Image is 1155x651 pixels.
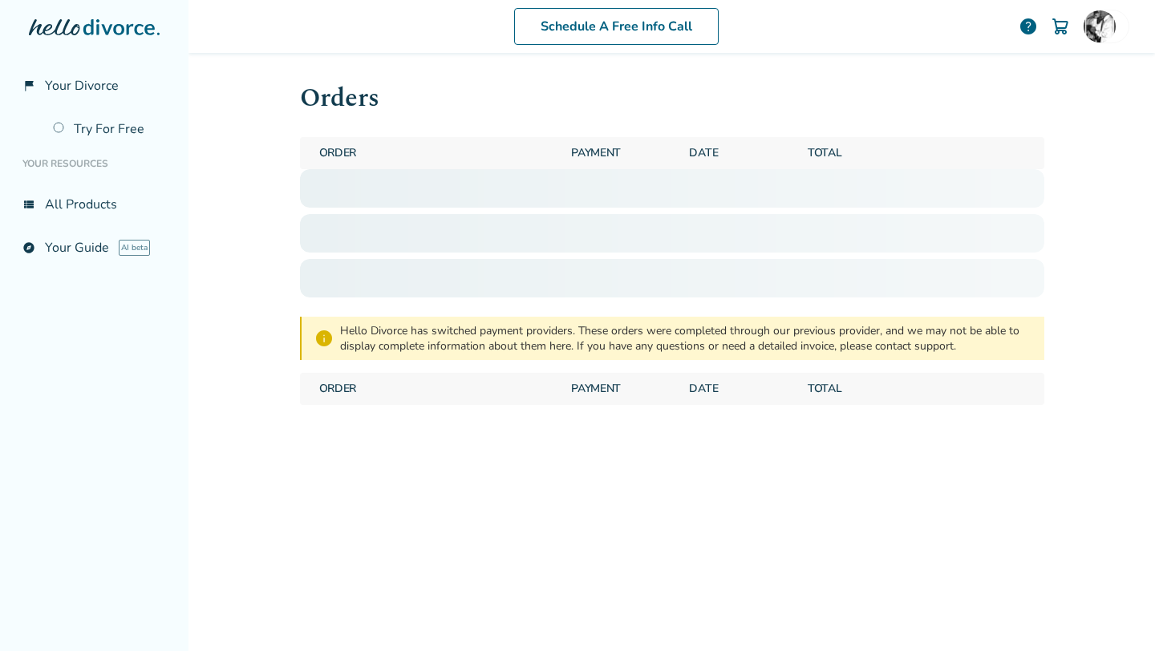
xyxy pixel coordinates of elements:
[13,67,176,104] a: flag_2Your Divorce
[13,229,176,266] a: exploreYour GuideAI beta
[45,77,119,95] span: Your Divorce
[1051,17,1070,36] img: Cart
[22,79,35,92] span: flag_2
[1019,17,1038,36] a: help
[801,373,913,405] span: Total
[313,137,559,169] span: Order
[683,137,794,169] span: Date
[22,198,35,211] span: view_list
[313,373,559,405] span: Order
[13,148,176,180] li: Your Resources
[340,323,1031,354] div: Hello Divorce has switched payment providers. These orders were completed through our previous pr...
[801,137,913,169] span: Total
[565,137,676,169] span: Payment
[300,79,1044,118] h1: Orders
[514,8,719,45] a: Schedule A Free Info Call
[314,329,334,348] span: info
[22,241,35,254] span: explore
[565,373,676,405] span: Payment
[119,240,150,256] span: AI beta
[683,373,794,405] span: Date
[1084,10,1116,42] img: Rahj Watson
[43,111,176,148] a: Try For Free
[13,186,176,223] a: view_listAll Products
